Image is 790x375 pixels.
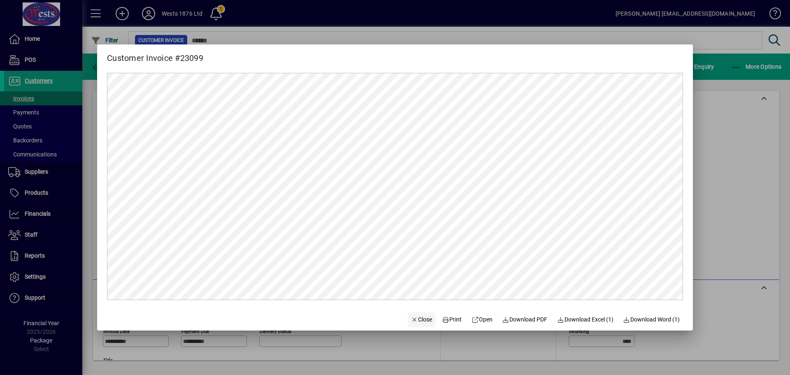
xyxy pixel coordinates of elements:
[620,312,683,327] button: Download Word (1)
[439,312,465,327] button: Print
[557,315,613,324] span: Download Excel (1)
[468,312,496,327] a: Open
[97,44,213,65] h2: Customer Invoice #23099
[408,312,436,327] button: Close
[554,312,617,327] button: Download Excel (1)
[411,315,432,324] span: Close
[472,315,493,324] span: Open
[499,312,551,327] a: Download PDF
[623,315,680,324] span: Download Word (1)
[442,315,462,324] span: Print
[502,315,548,324] span: Download PDF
